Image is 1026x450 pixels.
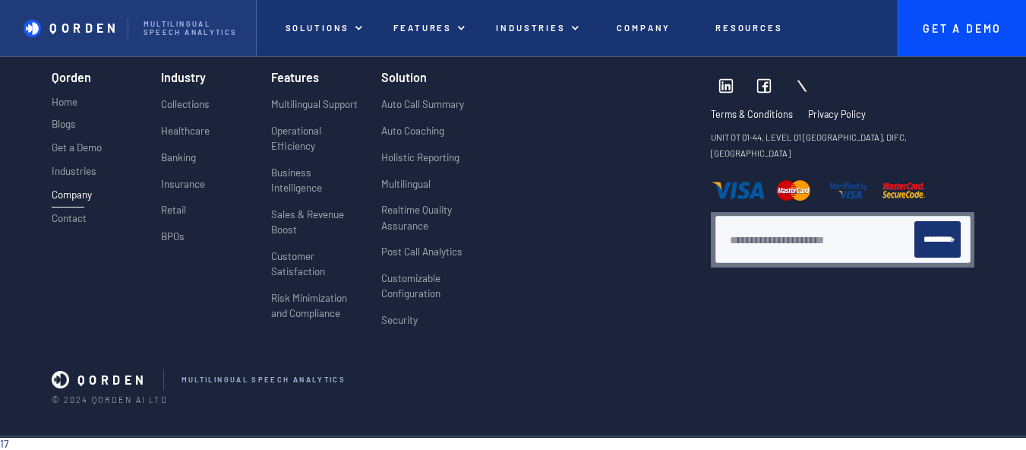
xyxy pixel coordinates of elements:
[271,97,358,112] p: Multilingual Support
[271,165,359,207] a: Business Intelligence
[161,202,186,229] a: Retail
[52,395,975,405] p: © 2024 Qorden AI LTD
[182,376,346,384] p: mULTILINGUAL sPEECH aNALYTICS
[161,176,205,203] a: Insurance
[711,109,793,120] p: Terms & Conditions
[381,150,459,176] a: Holistic Reporting
[393,23,452,33] p: features
[161,97,210,123] a: Collections
[161,229,185,255] a: BPOs
[52,165,96,177] p: Industries
[271,290,359,332] a: Risk Minimization and Compliance
[381,271,491,302] p: Customizable Configuration
[381,176,431,203] a: Multilingual
[144,20,241,37] p: Multilingual Speech analytics
[271,123,359,154] p: Operational Efficiency
[271,165,359,196] p: Business Intelligence
[381,312,418,328] p: Security
[381,312,418,339] a: Security
[271,207,359,249] a: Sales & Revenue Boost
[161,123,210,138] p: Healthcare
[715,23,783,33] p: Resources
[917,22,1008,35] p: Get A Demo
[161,123,210,150] a: Healthcare
[271,123,359,165] a: Operational Efficiency
[161,202,186,217] p: Retail
[711,132,907,158] strong: UNIT OT 01-44, LEVEL 01 [GEOGRAPHIC_DATA], DIFC, [GEOGRAPHIC_DATA]
[271,71,319,84] h3: Features
[52,71,91,90] h3: Qorden
[161,176,205,192] p: Insurance
[161,97,210,112] p: Collections
[52,212,87,231] a: Contact
[52,141,102,160] a: Get a Demo
[161,150,196,165] p: Banking
[52,369,955,390] a: QORDENmULTILINGUAL sPEECH aNALYTICS
[52,212,87,224] p: Contact
[808,109,866,120] p: Privacy Policy
[808,109,866,130] a: Privacy Policy
[49,21,119,35] p: QORDEN
[381,202,491,244] a: Realtime Quality Assurance
[381,271,491,312] a: Customizable Configuration
[52,94,77,113] a: Home
[271,249,359,280] p: Customer Satisfaction
[271,249,359,290] a: Customer Satisfaction
[52,165,96,184] a: Industries
[381,176,431,192] p: Multilingual
[381,123,444,150] a: Auto Coaching
[271,97,358,123] a: Multilingual Support
[381,97,464,112] p: Auto Call Summary
[52,118,76,137] a: Blogs
[496,23,565,33] p: Industries
[271,290,359,322] p: Risk Minimization and Compliance
[52,141,102,154] p: Get a Demo
[617,23,671,33] p: Company
[729,221,961,258] form: Newsletter
[161,229,185,244] p: BPOs
[161,150,196,176] a: Banking
[381,202,491,233] p: Realtime Quality Assurance
[52,118,76,130] p: Blogs
[52,94,77,109] p: Home
[381,244,462,271] a: Post Call Analytics
[52,189,84,201] p: Company
[381,244,462,259] p: Post Call Analytics
[381,150,459,165] p: Holistic Reporting
[711,109,808,130] a: Terms & Conditions
[77,372,147,387] p: QORDEN
[161,71,206,84] h3: Industry
[52,189,84,208] a: Company
[286,23,350,33] p: Solutions
[381,97,464,123] a: Auto Call Summary
[381,71,427,84] h3: Solution
[271,207,359,238] p: Sales & Revenue Boost
[381,123,444,138] p: Auto Coaching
